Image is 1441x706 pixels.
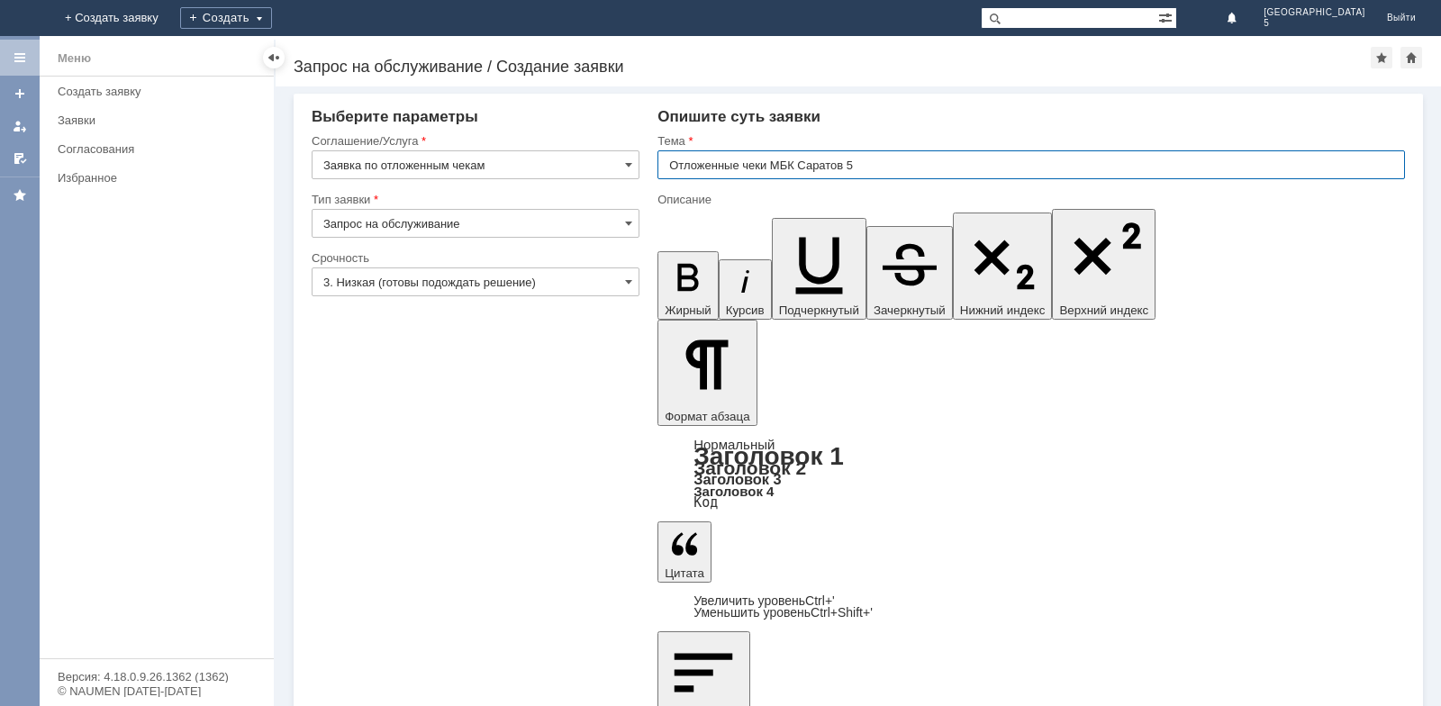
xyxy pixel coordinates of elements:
a: Нормальный [693,437,775,452]
span: Курсив [726,303,765,317]
div: Добавить в избранное [1371,47,1392,68]
div: Соглашение/Услуга [312,135,636,147]
div: Тема [657,135,1401,147]
a: Заголовок 2 [693,457,806,478]
div: Скрыть меню [263,47,285,68]
span: Нижний индекс [960,303,1046,317]
div: Сделать домашней страницей [1400,47,1422,68]
a: Increase [693,593,835,608]
button: Курсив [719,259,772,320]
a: Перейти на домашнюю страницу [22,11,36,25]
button: Нижний индекс [953,213,1053,320]
a: Мои заявки [5,112,34,140]
div: Создать [195,7,286,29]
img: logo [22,11,36,25]
a: Мои согласования [5,144,34,173]
div: Версия: 4.18.0.9.26.1362 (1362) [58,671,256,683]
div: Цитата [657,595,1405,619]
span: 5 [1264,18,1365,29]
span: Выберите параметры [312,108,478,125]
div: Срочность [312,252,636,264]
div: Описание [657,194,1401,205]
button: Цитата [657,521,711,583]
a: Создать заявку [5,79,34,108]
span: Опишите суть заявки [657,108,820,125]
a: Согласования [50,135,270,163]
button: Подчеркнутый [772,218,866,320]
a: Заголовок 3 [693,471,781,487]
span: Зачеркнутый [874,303,946,317]
a: Заголовок 4 [693,484,774,499]
button: Зачеркнутый [866,226,953,320]
div: Согласования [58,142,263,156]
div: Формат абзаца [657,439,1405,509]
div: Создать заявку [58,85,263,98]
a: Decrease [693,605,873,620]
div: Запрос на обслуживание / Создание заявки [294,58,1371,76]
a: Заголовок 1 [693,442,844,470]
span: Расширенный поиск [1158,8,1176,25]
span: Ctrl+' [805,593,835,608]
div: © NAUMEN [DATE]-[DATE] [58,685,256,697]
span: Формат абзаца [665,410,749,423]
span: [GEOGRAPHIC_DATA] [1264,7,1365,18]
span: Жирный [665,303,711,317]
span: Ctrl+Shift+' [811,605,873,620]
div: Избранное [58,171,243,185]
div: Тип заявки [312,194,636,205]
button: Верхний индекс [1052,209,1156,320]
div: Меню [58,48,91,69]
div: Заявки [58,113,263,127]
span: Подчеркнутый [779,303,859,317]
button: Формат абзаца [657,320,757,426]
span: Верхний индекс [1059,303,1148,317]
span: Цитата [665,566,704,580]
button: Жирный [657,251,719,320]
a: Код [693,494,718,511]
a: Заявки [50,106,270,134]
a: Создать заявку [50,77,270,105]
